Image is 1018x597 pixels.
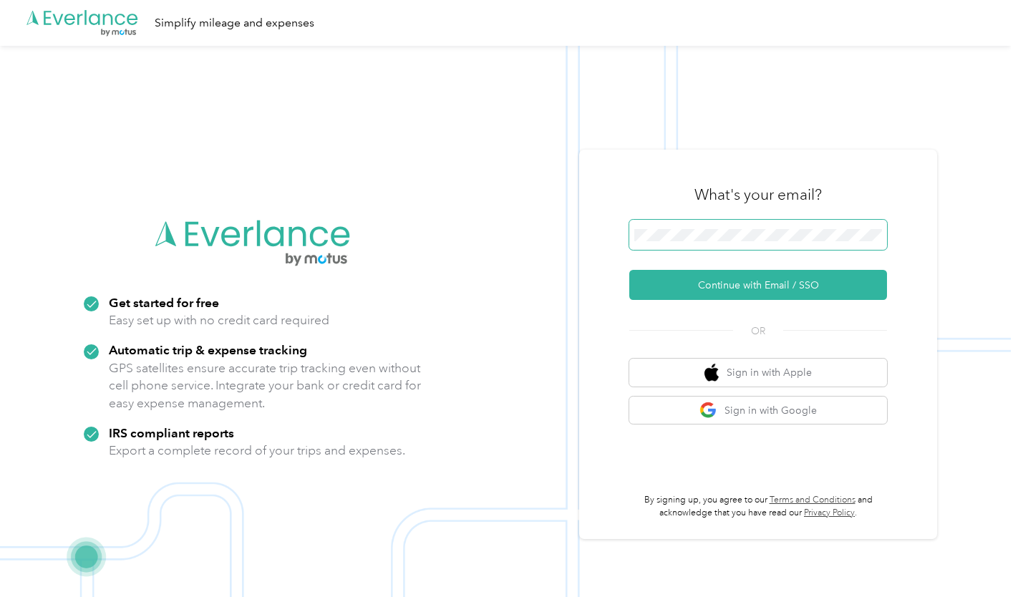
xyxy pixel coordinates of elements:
button: apple logoSign in with Apple [629,359,887,387]
p: Easy set up with no credit card required [109,311,329,329]
strong: IRS compliant reports [109,425,234,440]
a: Terms and Conditions [770,495,855,505]
strong: Get started for free [109,295,219,310]
p: Export a complete record of your trips and expenses. [109,442,405,460]
button: google logoSign in with Google [629,397,887,424]
a: Privacy Policy [804,508,855,518]
img: apple logo [704,364,719,382]
span: OR [733,324,783,339]
img: google logo [699,402,717,419]
button: Continue with Email / SSO [629,270,887,300]
strong: Automatic trip & expense tracking [109,342,307,357]
div: Simplify mileage and expenses [155,14,314,32]
p: By signing up, you agree to our and acknowledge that you have read our . [629,494,887,519]
p: GPS satellites ensure accurate trip tracking even without cell phone service. Integrate your bank... [109,359,422,412]
h3: What's your email? [694,185,822,205]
